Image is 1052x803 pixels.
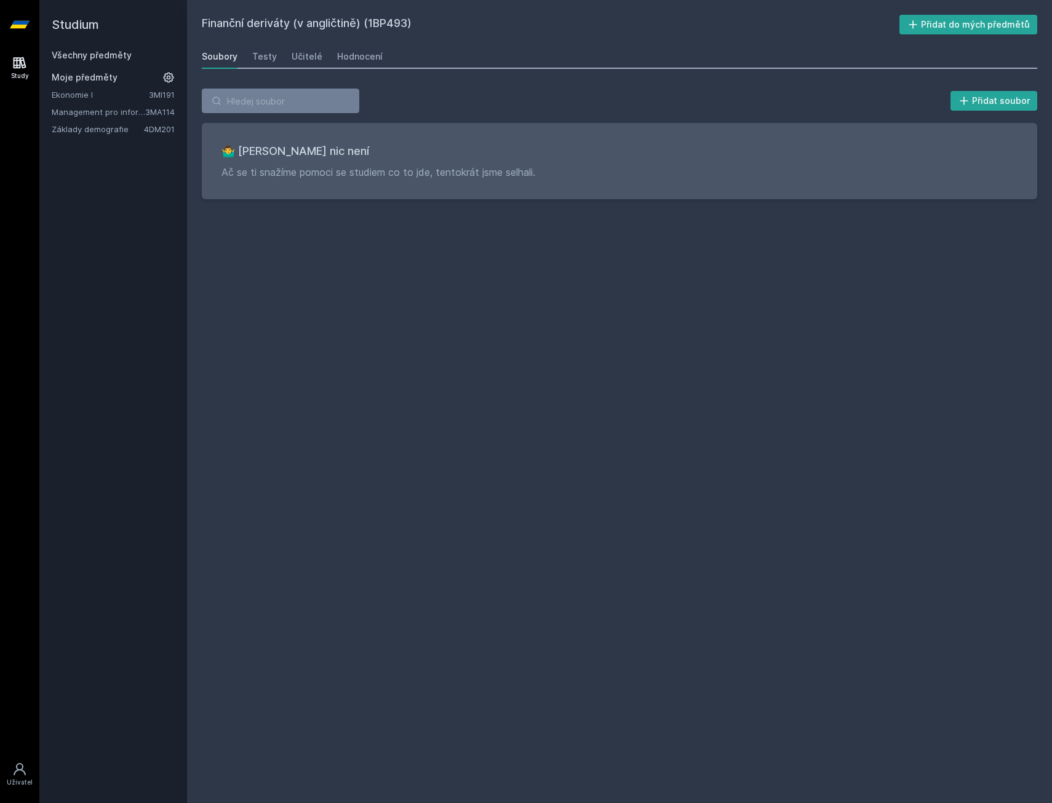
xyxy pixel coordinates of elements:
button: Přidat do mých předmětů [899,15,1038,34]
a: Základy demografie [52,123,144,135]
div: Testy [252,50,277,63]
a: Všechny předměty [52,50,132,60]
a: Study [2,49,37,87]
span: Moje předměty [52,71,118,84]
div: Soubory [202,50,237,63]
input: Hledej soubor [202,89,359,113]
div: Study [11,71,29,81]
a: 3MI191 [149,90,175,100]
a: Testy [252,44,277,69]
a: Hodnocení [337,44,383,69]
a: Uživatel [2,756,37,793]
a: Soubory [202,44,237,69]
a: 4DM201 [144,124,175,134]
a: Management pro informatiky a statistiky [52,106,145,118]
a: 3MA114 [145,107,175,117]
a: Ekonomie I [52,89,149,101]
a: Učitelé [292,44,322,69]
h2: Finanční deriváty (v angličtině) (1BP493) [202,15,899,34]
div: Učitelé [292,50,322,63]
div: Hodnocení [337,50,383,63]
button: Přidat soubor [950,91,1038,111]
div: Uživatel [7,778,33,787]
p: Ač se ti snažíme pomoci se studiem co to jde, tentokrát jsme selhali. [221,165,1018,180]
h3: 🤷‍♂️ [PERSON_NAME] nic není [221,143,1018,160]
